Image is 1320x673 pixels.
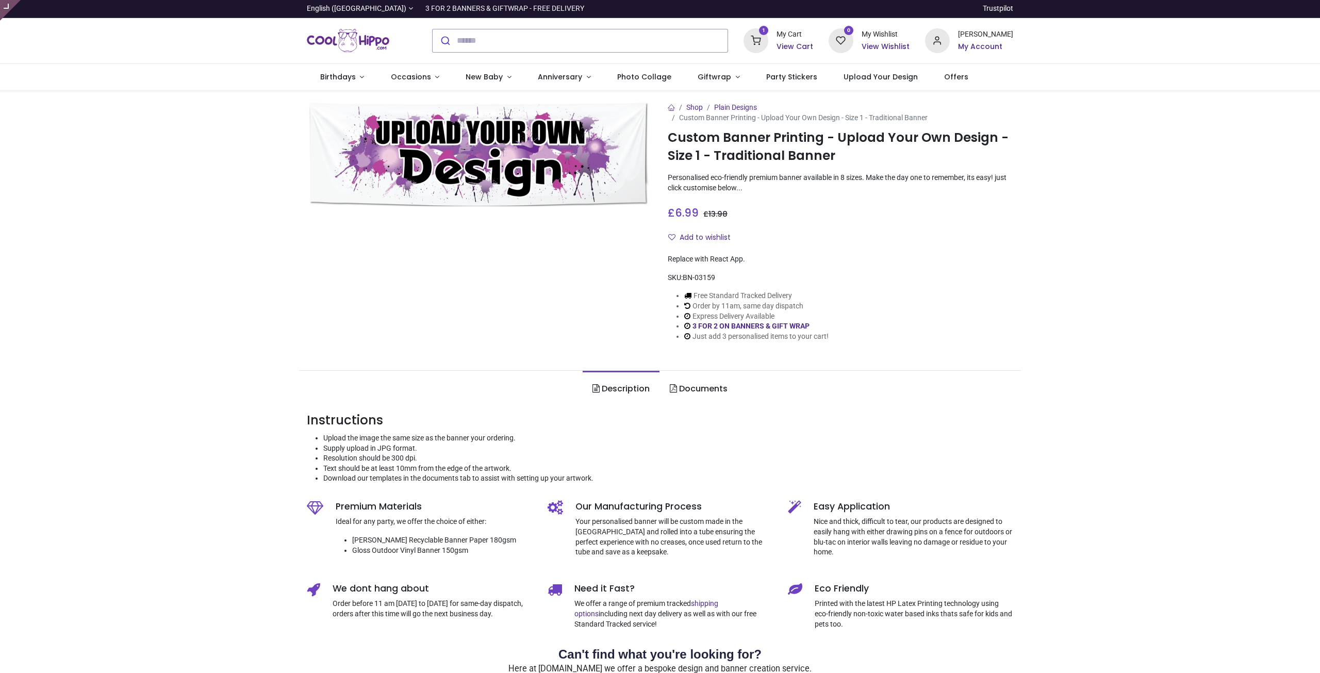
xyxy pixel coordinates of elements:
[466,72,503,82] span: New Baby
[307,26,389,55] a: Logo of Cool Hippo
[574,599,718,618] a: shipping options
[617,72,671,82] span: Photo Collage
[684,301,829,311] li: Order by 11am, same day dispatch
[983,4,1013,14] a: Trustpilot
[538,72,582,82] span: Anniversary
[323,433,1013,444] li: Upload the image the same size as the banner your ordering.
[708,209,728,219] span: 13.98
[323,453,1013,464] li: Resolution should be 300 dpi.
[659,371,737,407] a: Documents
[336,500,532,513] h5: Premium Materials
[815,599,1013,629] p: Printed with the latest HP Latex Printing technology using eco-friendly non-toxic water based ink...
[307,103,652,206] img: Custom Banner Printing - Upload Your Own Design - Size 1 - Traditional Banner
[814,517,1013,557] p: Nice and thick, difficult to tear, our products are designed to easily hang with either drawing p...
[777,29,813,40] div: My Cart
[958,42,1013,52] a: My Account
[575,517,773,557] p: Your personalised banner will be custom made in the [GEOGRAPHIC_DATA] and rolled into a tube ensu...
[307,646,1013,663] h2: Can't find what you're looking for?
[352,535,532,546] li: [PERSON_NAME] Recyclable Banner Paper 180gsm
[759,26,769,36] sup: 1
[684,64,753,91] a: Giftwrap
[675,205,699,220] span: 6.99
[862,42,910,52] a: View Wishlist
[574,582,773,595] h5: Need it Fast?
[307,64,377,91] a: Birthdays
[684,291,829,301] li: Free Standard Tracked Delivery
[683,273,715,282] span: BN-03159
[766,72,817,82] span: Party Stickers
[524,64,604,91] a: Anniversary
[692,322,810,330] a: 3 FOR 2 ON BANNERS & GIFT WRAP
[433,29,457,52] button: Submit
[583,371,659,407] a: Description
[829,36,853,44] a: 0
[744,36,768,44] a: 1
[377,64,453,91] a: Occasions
[323,464,1013,474] li: Text should be at least 10mm from the edge of the artwork.
[333,582,532,595] h5: We dont hang about
[814,500,1013,513] h5: Easy Application
[425,4,584,14] div: 3 FOR 2 BANNERS & GIFTWRAP - FREE DELIVERY
[336,517,532,527] p: Ideal for any party, we offer the choice of either:
[777,42,813,52] a: View Cart
[686,103,703,111] a: Shop
[844,72,918,82] span: Upload Your Design
[958,29,1013,40] div: [PERSON_NAME]
[703,209,728,219] span: £
[668,254,1013,265] div: Replace with React App.
[333,599,532,619] p: Order before 11 am [DATE] to [DATE] for same-day dispatch, orders after this time will go the nex...
[320,72,356,82] span: Birthdays
[391,72,431,82] span: Occasions
[307,26,389,55] img: Cool Hippo
[453,64,525,91] a: New Baby
[668,173,1013,193] p: Personalised eco-friendly premium banner available in 8 sizes. Make the day one to remember, its ...
[944,72,968,82] span: Offers
[844,26,854,36] sup: 0
[307,412,1013,429] h3: Instructions
[684,332,829,342] li: Just add 3 personalised items to your cart!
[668,229,739,247] button: Add to wishlistAdd to wishlist
[323,473,1013,484] li: Download our templates in the documents tab to assist with setting up your artwork.
[679,113,928,122] span: Custom Banner Printing - Upload Your Own Design - Size 1 - Traditional Banner
[862,29,910,40] div: My Wishlist
[668,273,1013,283] div: SKU:
[668,205,699,220] span: £
[698,72,731,82] span: Giftwrap
[307,4,413,14] a: English ([GEOGRAPHIC_DATA])
[668,129,1013,165] h1: Custom Banner Printing - Upload Your Own Design - Size 1 - Traditional Banner
[352,546,532,556] li: Gloss Outdoor Vinyl Banner 150gsm
[684,311,829,322] li: Express Delivery Available
[714,103,757,111] a: Plain Designs
[815,582,1013,595] h5: Eco Friendly
[575,500,773,513] h5: Our Manufacturing Process
[323,444,1013,454] li: Supply upload in JPG format.
[668,234,675,241] i: Add to wishlist
[574,599,773,629] p: We offer a range of premium tracked including next day delivery as well as with our free Standard...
